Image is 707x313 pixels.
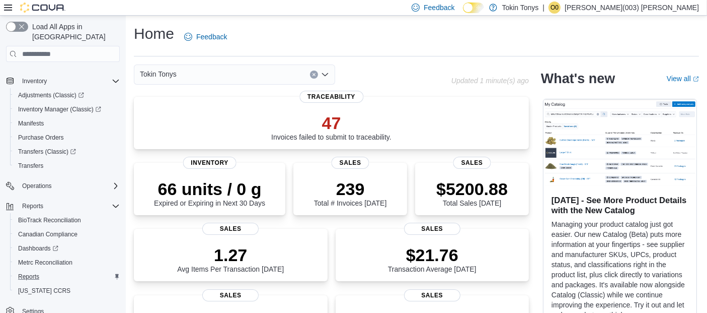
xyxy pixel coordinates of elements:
[14,257,76,269] a: Metrc Reconciliation
[14,257,120,269] span: Metrc Reconciliation
[565,2,699,14] p: [PERSON_NAME](003) [PERSON_NAME]
[321,71,329,79] button: Open list of options
[14,89,120,101] span: Adjustments (Classic)
[22,77,47,85] span: Inventory
[314,179,386,199] p: 239
[18,91,84,99] span: Adjustments (Classic)
[18,200,47,212] button: Reports
[10,241,124,256] a: Dashboards
[28,22,120,42] span: Load All Apps in [GEOGRAPHIC_DATA]
[10,159,124,173] button: Transfers
[18,180,120,192] span: Operations
[202,223,259,235] span: Sales
[18,287,70,295] span: [US_STATE] CCRS
[14,160,47,172] a: Transfers
[10,102,124,116] a: Inventory Manager (Classic)
[14,242,120,255] span: Dashboards
[18,216,81,224] span: BioTrack Reconciliation
[14,89,88,101] a: Adjustments (Classic)
[10,131,124,145] button: Purchase Orders
[463,13,463,14] span: Dark Mode
[14,214,85,226] a: BioTrack Reconciliation
[18,75,120,87] span: Inventory
[463,3,484,13] input: Dark Mode
[183,157,237,169] span: Inventory
[10,116,124,131] button: Manifests
[202,289,259,301] span: Sales
[388,245,477,265] p: $21.76
[14,146,120,158] span: Transfers (Classic)
[10,270,124,284] button: Reports
[180,27,231,47] a: Feedback
[271,113,391,133] p: 47
[667,75,699,83] a: View allExternal link
[314,179,386,207] div: Total # Invoices [DATE]
[436,179,508,207] div: Total Sales [DATE]
[20,3,65,13] img: Cova
[404,223,460,235] span: Sales
[22,182,52,190] span: Operations
[404,289,460,301] span: Sales
[424,3,454,13] span: Feedback
[502,2,539,14] p: Tokin Tonys
[14,132,68,144] a: Purchase Orders
[10,145,124,159] a: Transfers (Classic)
[14,228,82,240] a: Canadian Compliance
[18,273,39,281] span: Reports
[14,214,120,226] span: BioTrack Reconciliation
[14,103,120,115] span: Inventory Manager (Classic)
[332,157,369,169] span: Sales
[10,284,124,298] button: [US_STATE] CCRS
[14,103,105,115] a: Inventory Manager (Classic)
[548,2,561,14] div: Omar(003) Nunez
[14,132,120,144] span: Purchase Orders
[541,71,615,87] h2: What's new
[177,245,284,273] div: Avg Items Per Transaction [DATE]
[310,71,318,79] button: Clear input
[22,202,43,210] span: Reports
[14,117,120,130] span: Manifests
[14,271,43,283] a: Reports
[177,245,284,265] p: 1.27
[14,285,74,297] a: [US_STATE] CCRS
[543,2,545,14] p: |
[18,162,43,170] span: Transfers
[436,179,508,199] p: $5200.88
[140,68,177,80] span: Tokin Tonys
[451,77,529,85] p: Updated 1 minute(s) ago
[18,134,64,142] span: Purchase Orders
[18,200,120,212] span: Reports
[18,230,77,238] span: Canadian Compliance
[10,256,124,270] button: Metrc Reconciliation
[14,117,48,130] a: Manifests
[14,242,62,255] a: Dashboards
[18,259,72,267] span: Metrc Reconciliation
[693,76,699,82] svg: External link
[2,199,124,213] button: Reports
[18,105,101,113] span: Inventory Manager (Classic)
[18,180,56,192] button: Operations
[134,24,174,44] h1: Home
[299,91,363,103] span: Traceability
[196,32,227,42] span: Feedback
[2,74,124,88] button: Inventory
[14,228,120,240] span: Canadian Compliance
[453,157,491,169] span: Sales
[18,119,44,128] span: Manifests
[10,213,124,227] button: BioTrack Reconciliation
[14,271,120,283] span: Reports
[388,245,477,273] div: Transaction Average [DATE]
[14,146,80,158] a: Transfers (Classic)
[14,285,120,297] span: Washington CCRS
[10,88,124,102] a: Adjustments (Classic)
[14,160,120,172] span: Transfers
[18,75,51,87] button: Inventory
[154,179,265,199] p: 66 units / 0 g
[154,179,265,207] div: Expired or Expiring in Next 30 Days
[551,2,559,14] span: O0
[271,113,391,141] div: Invoices failed to submit to traceability.
[18,244,58,253] span: Dashboards
[18,148,76,156] span: Transfers (Classic)
[2,179,124,193] button: Operations
[552,195,688,215] h3: [DATE] - See More Product Details with the New Catalog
